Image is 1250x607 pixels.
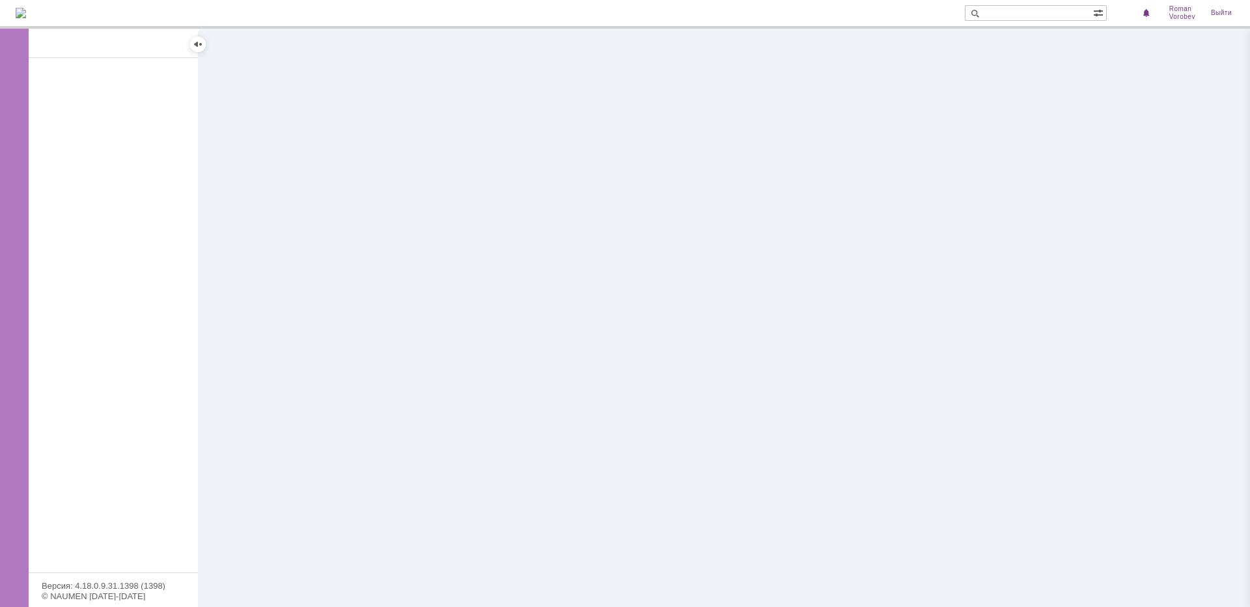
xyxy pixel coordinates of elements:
[42,582,185,590] div: Версия: 4.18.0.9.31.1398 (1398)
[1169,13,1195,21] span: Vorobev
[190,36,206,52] div: Скрыть меню
[16,8,26,18] img: logo
[1169,5,1195,13] span: Roman
[1093,6,1106,18] span: Расширенный поиск
[16,8,26,18] a: Перейти на домашнюю страницу
[42,592,185,600] div: © NAUMEN [DATE]-[DATE]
